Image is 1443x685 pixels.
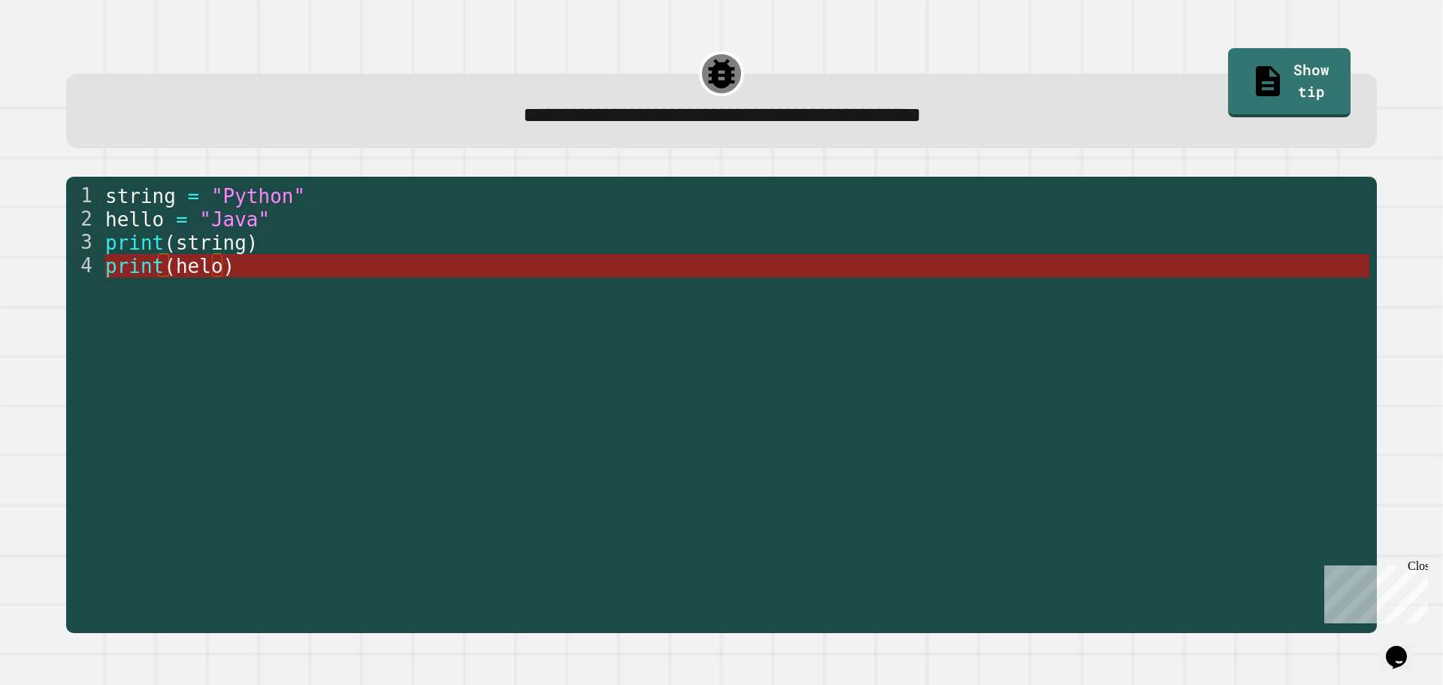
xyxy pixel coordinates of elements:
[199,208,270,231] span: "Java"
[66,254,102,277] div: 4
[66,208,102,231] div: 2
[105,185,176,208] span: string
[6,6,104,95] div: Chat with us now!Close
[105,255,164,277] span: print
[164,255,176,277] span: (
[66,231,102,254] div: 3
[1228,48,1351,117] a: Show tip
[246,232,258,254] span: )
[105,232,164,254] span: print
[105,208,164,231] span: hello
[176,208,188,231] span: =
[66,184,102,208] div: 1
[176,232,247,254] span: string
[1318,559,1428,623] iframe: chat widget
[222,255,234,277] span: )
[210,185,304,208] span: "Python"
[164,232,176,254] span: (
[187,185,199,208] span: =
[1380,625,1428,670] iframe: chat widget
[176,255,223,277] span: helo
